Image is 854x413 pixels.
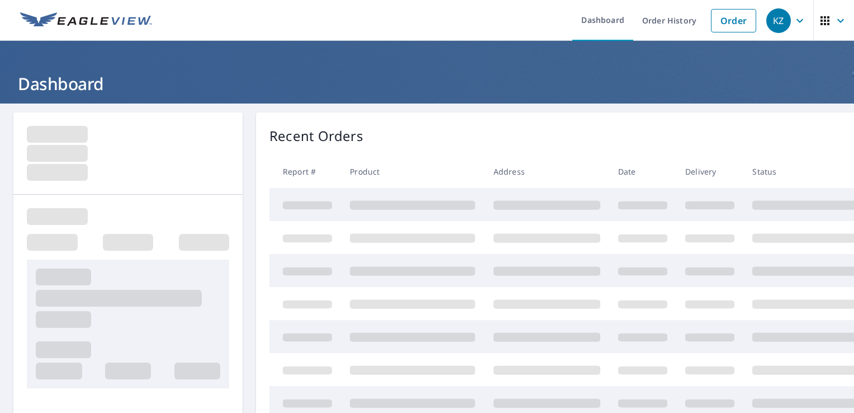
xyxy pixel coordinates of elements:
[676,155,743,188] th: Delivery
[13,72,841,95] h1: Dashboard
[766,8,791,33] div: KZ
[341,155,484,188] th: Product
[269,155,341,188] th: Report #
[711,9,756,32] a: Order
[269,126,363,146] p: Recent Orders
[20,12,152,29] img: EV Logo
[609,155,676,188] th: Date
[485,155,609,188] th: Address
